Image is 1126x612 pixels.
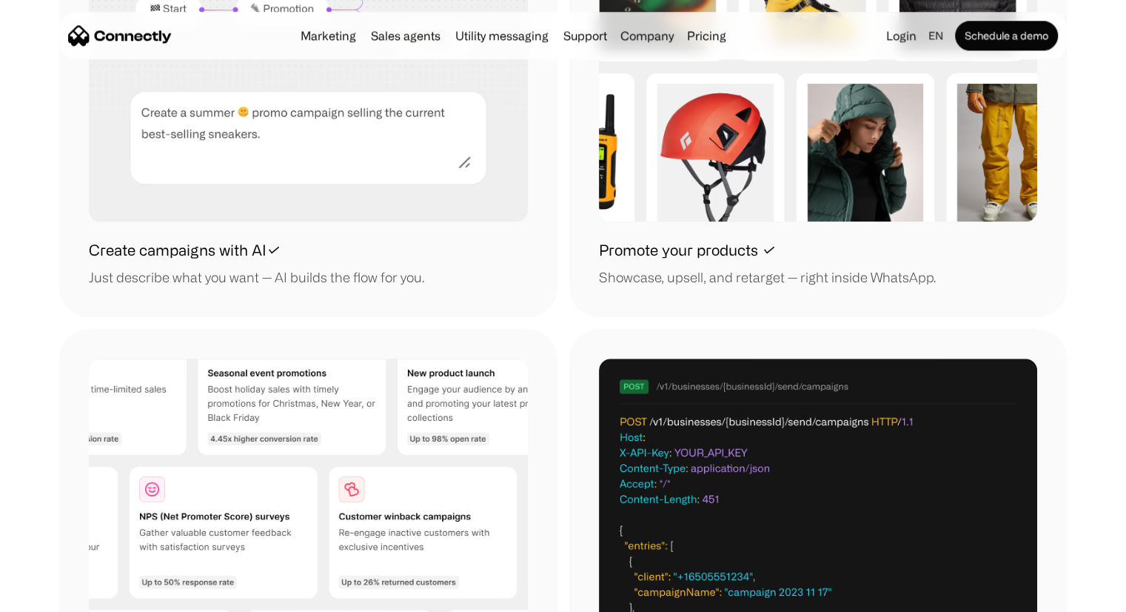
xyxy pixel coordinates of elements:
a: Pricing [681,30,732,41]
div: en [922,25,952,46]
div: Company [620,25,674,46]
a: Sales agents [365,30,446,41]
a: home [68,24,172,47]
a: Schedule a demo [955,21,1058,50]
h1: Create campaigns with AI✓ [89,239,281,262]
div: en [928,25,943,46]
ul: Language list [30,586,89,607]
h1: Promote your products ✓ [599,239,776,262]
a: Marketing [295,30,362,41]
div: Company [616,25,678,46]
a: Login [880,25,922,46]
a: Utility messaging [449,30,554,41]
div: Just describe what you want — AI builds the flow for you. [89,267,424,287]
aside: Language selected: English [15,585,89,607]
a: Support [557,30,613,41]
div: Showcase, upsell, and retarget — right inside WhatsApp. [599,267,936,287]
